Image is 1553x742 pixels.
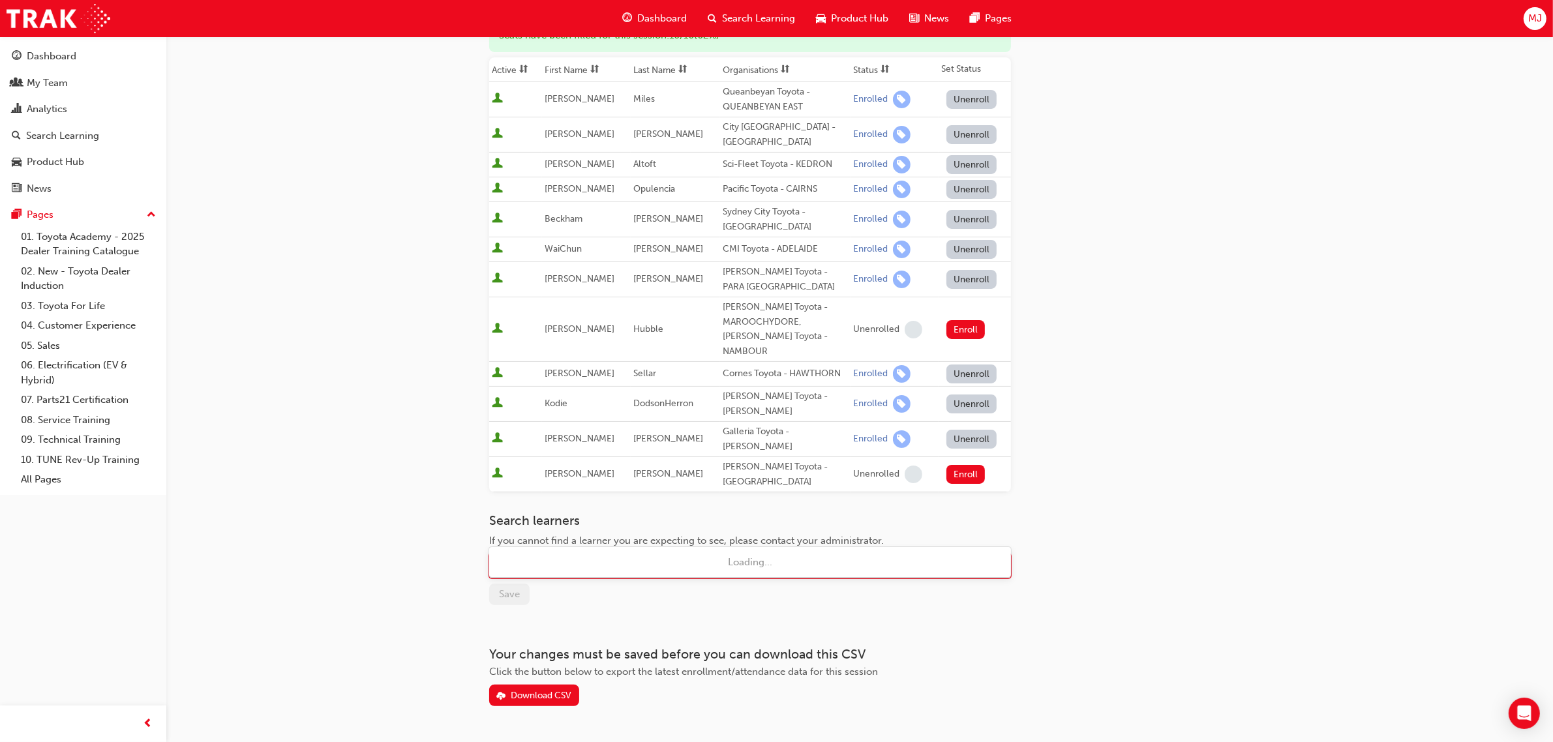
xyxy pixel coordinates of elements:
[545,93,614,104] span: [PERSON_NAME]
[853,433,888,445] div: Enrolled
[946,465,986,484] button: Enroll
[5,203,161,227] button: Pages
[590,65,599,76] span: sorting-icon
[489,550,1011,575] div: Loading...
[489,513,1011,528] h3: Search learners
[723,265,848,294] div: [PERSON_NAME] Toyota - PARA [GEOGRAPHIC_DATA]
[853,398,888,410] div: Enrolled
[5,177,161,201] a: News
[545,158,614,170] span: [PERSON_NAME]
[27,102,67,117] div: Analytics
[722,11,795,26] span: Search Learning
[27,207,53,222] div: Pages
[489,535,884,546] span: If you cannot find a learner you are expecting to see, please contact your administrator.
[853,128,888,141] div: Enrolled
[16,261,161,296] a: 02. New - Toyota Dealer Induction
[909,10,919,27] span: news-icon
[1509,698,1540,729] div: Open Intercom Messenger
[893,211,911,228] span: learningRecordVerb_ENROLL-icon
[893,181,911,198] span: learningRecordVerb_ENROLL-icon
[489,685,579,706] button: Download CSV
[723,300,848,359] div: [PERSON_NAME] Toyota - MAROOCHYDORE, [PERSON_NAME] Toyota - NAMBOUR
[492,93,503,106] span: User is active
[545,368,614,379] span: [PERSON_NAME]
[492,467,503,481] span: User is active
[781,65,790,76] span: sorting-icon
[853,368,888,380] div: Enrolled
[7,4,110,33] img: Trak
[633,243,703,254] span: [PERSON_NAME]
[545,128,614,140] span: [PERSON_NAME]
[545,433,614,444] span: [PERSON_NAME]
[492,367,503,380] span: User is active
[5,97,161,121] a: Analytics
[893,395,911,413] span: learningRecordVerb_ENROLL-icon
[492,273,503,286] span: User is active
[492,397,503,410] span: User is active
[708,10,717,27] span: search-icon
[939,57,1011,82] th: Set Status
[946,210,997,229] button: Unenroll
[16,450,161,470] a: 10. TUNE Rev-Up Training
[545,213,582,224] span: Beckham
[905,466,922,483] span: learningRecordVerb_NONE-icon
[545,323,614,334] span: [PERSON_NAME]
[16,390,161,410] a: 07. Parts21 Certification
[16,336,161,356] a: 05. Sales
[723,366,848,381] div: Cornes Toyota - HAWTHORN
[489,647,1011,662] h3: Your changes must be saved before you can download this CSV
[946,180,997,199] button: Unenroll
[26,128,99,143] div: Search Learning
[946,270,997,289] button: Unenroll
[633,398,693,409] span: DodsonHerron
[12,156,22,168] span: car-icon
[12,51,22,63] span: guage-icon
[499,588,520,600] span: Save
[893,241,911,258] span: learningRecordVerb_ENROLL-icon
[5,44,161,68] a: Dashboard
[633,273,703,284] span: [PERSON_NAME]
[853,243,888,256] div: Enrolled
[622,10,632,27] span: guage-icon
[16,296,161,316] a: 03. Toyota For Life
[946,430,997,449] button: Unenroll
[492,432,503,445] span: User is active
[492,158,503,171] span: User is active
[893,430,911,448] span: learningRecordVerb_ENROLL-icon
[851,57,939,82] th: Toggle SortBy
[27,181,52,196] div: News
[519,65,528,76] span: sorting-icon
[542,57,631,82] th: Toggle SortBy
[545,398,567,409] span: Kodie
[723,85,848,114] div: Queanbeyan Toyota - QUEANBEYAN EAST
[545,273,614,284] span: [PERSON_NAME]
[27,49,76,64] div: Dashboard
[723,120,848,149] div: City [GEOGRAPHIC_DATA] - [GEOGRAPHIC_DATA]
[723,157,848,172] div: Sci-Fleet Toyota - KEDRON
[5,42,161,203] button: DashboardMy TeamAnalyticsSearch LearningProduct HubNews
[853,468,899,481] div: Unenrolled
[723,424,848,454] div: Galleria Toyota - [PERSON_NAME]
[1524,7,1546,30] button: MJ
[723,389,848,419] div: [PERSON_NAME] Toyota - [PERSON_NAME]
[853,158,888,171] div: Enrolled
[633,128,703,140] span: [PERSON_NAME]
[723,460,848,489] div: [PERSON_NAME] Toyota - [GEOGRAPHIC_DATA]
[723,182,848,197] div: Pacific Toyota - CAIRNS
[946,155,997,174] button: Unenroll
[16,227,161,261] a: 01. Toyota Academy - 2025 Dealer Training Catalogue
[545,183,614,194] span: [PERSON_NAME]
[853,183,888,196] div: Enrolled
[633,213,703,224] span: [PERSON_NAME]
[806,5,899,32] a: car-iconProduct Hub
[489,666,878,677] span: Click the button below to export the latest enrollment/attendance data for this session
[946,394,997,413] button: Unenroll
[633,468,703,479] span: [PERSON_NAME]
[637,11,687,26] span: Dashboard
[492,213,503,226] span: User is active
[853,273,888,286] div: Enrolled
[12,209,22,221] span: pages-icon
[12,104,22,115] span: chart-icon
[633,158,656,170] span: Altoft
[633,183,675,194] span: Opulencia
